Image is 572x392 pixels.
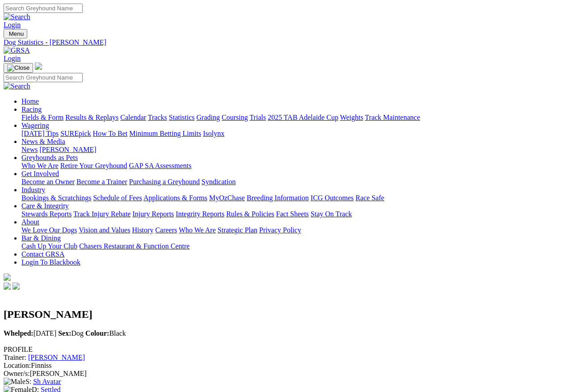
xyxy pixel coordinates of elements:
span: S: [4,378,31,385]
img: Search [4,82,30,90]
a: Login [4,21,21,29]
a: [PERSON_NAME] [39,146,96,153]
span: Menu [9,30,24,37]
a: Track Injury Rebate [73,210,130,218]
a: Stay On Track [311,210,352,218]
a: Race Safe [355,194,384,202]
a: Greyhounds as Pets [21,154,78,161]
a: Track Maintenance [365,114,420,121]
span: Owner/s: [4,370,30,377]
a: Rules & Policies [226,210,274,218]
a: [PERSON_NAME] [28,354,85,361]
a: [DATE] Tips [21,130,59,137]
a: Injury Reports [132,210,174,218]
img: Male [4,378,25,386]
a: Trials [249,114,266,121]
img: twitter.svg [13,282,20,290]
div: Finniss [4,362,568,370]
a: Grading [197,114,220,121]
div: About [21,226,568,234]
div: Care & Integrity [21,210,568,218]
a: SUREpick [60,130,91,137]
a: Vision and Values [79,226,130,234]
a: MyOzChase [209,194,245,202]
b: Colour: [85,329,109,337]
input: Search [4,73,83,82]
a: Wagering [21,122,49,129]
a: ICG Outcomes [311,194,353,202]
a: News [21,146,38,153]
a: Integrity Reports [176,210,224,218]
a: History [132,226,153,234]
a: Fields & Form [21,114,63,121]
div: Bar & Dining [21,242,568,250]
a: Weights [340,114,363,121]
a: News & Media [21,138,65,145]
div: Racing [21,114,568,122]
span: Location: [4,362,31,369]
div: PROFILE [4,346,568,354]
a: Login To Blackbook [21,258,80,266]
input: Search [4,4,83,13]
a: Who We Are [21,162,59,169]
a: Tracks [148,114,167,121]
a: Strategic Plan [218,226,257,234]
a: Get Involved [21,170,59,177]
a: GAP SA Assessments [129,162,192,169]
div: Wagering [21,130,568,138]
a: Privacy Policy [259,226,301,234]
div: Greyhounds as Pets [21,162,568,170]
img: facebook.svg [4,282,11,290]
div: News & Media [21,146,568,154]
a: Applications & Forms [143,194,207,202]
a: Become an Owner [21,178,75,185]
a: Syndication [202,178,236,185]
a: Contact GRSA [21,250,64,258]
a: Login [4,55,21,62]
a: We Love Our Dogs [21,226,77,234]
a: Minimum Betting Limits [129,130,201,137]
img: Search [4,13,30,21]
a: How To Bet [93,130,128,137]
a: Results & Replays [65,114,118,121]
img: Close [7,64,29,72]
span: Dog [58,329,84,337]
a: About [21,218,39,226]
img: logo-grsa-white.png [4,274,11,281]
a: Bar & Dining [21,234,61,242]
a: Calendar [120,114,146,121]
a: Fact Sheets [276,210,309,218]
a: Care & Integrity [21,202,69,210]
div: Industry [21,194,568,202]
a: Become a Trainer [76,178,127,185]
a: Isolynx [203,130,224,137]
h2: [PERSON_NAME] [4,308,568,320]
a: Who We Are [179,226,216,234]
a: Sh Avatar [33,378,61,385]
span: Trainer: [4,354,26,361]
img: GRSA [4,46,30,55]
a: Cash Up Your Club [21,242,77,250]
button: Toggle navigation [4,29,27,38]
a: Breeding Information [247,194,309,202]
a: Careers [155,226,177,234]
img: logo-grsa-white.png [35,63,42,70]
a: Racing [21,105,42,113]
a: Schedule of Fees [93,194,142,202]
a: Statistics [169,114,195,121]
span: [DATE] [4,329,56,337]
button: Toggle navigation [4,63,33,73]
a: Dog Statistics - [PERSON_NAME] [4,38,568,46]
div: Get Involved [21,178,568,186]
a: Purchasing a Greyhound [129,178,200,185]
div: [PERSON_NAME] [4,370,568,378]
a: Retire Your Greyhound [60,162,127,169]
span: Black [85,329,126,337]
a: Home [21,97,39,105]
a: Coursing [222,114,248,121]
a: Bookings & Scratchings [21,194,91,202]
a: Industry [21,186,45,194]
a: Stewards Reports [21,210,71,218]
a: 2025 TAB Adelaide Cup [268,114,338,121]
